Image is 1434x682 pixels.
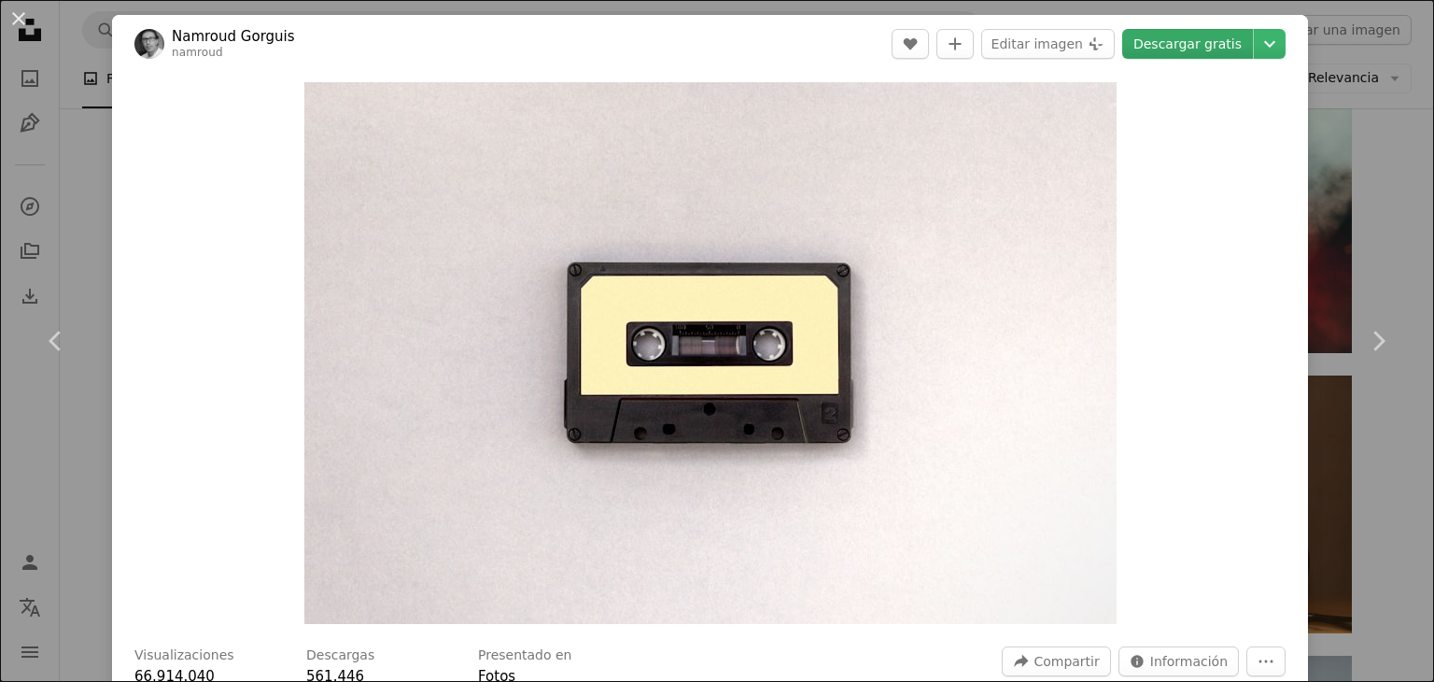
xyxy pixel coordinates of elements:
a: Namroud Gorguis [172,27,295,46]
button: Añade a la colección [936,29,974,59]
button: Me gusta [892,29,929,59]
button: Ampliar en esta imagen [304,82,1117,624]
span: Compartir [1033,647,1099,675]
button: Elegir el tamaño de descarga [1254,29,1286,59]
a: Siguiente [1322,251,1434,431]
button: Editar imagen [981,29,1115,59]
span: Información [1150,647,1228,675]
a: Descargar gratis [1122,29,1253,59]
button: Compartir esta imagen [1002,646,1110,676]
h3: Presentado en [478,646,572,665]
h3: Visualizaciones [134,646,234,665]
h3: Descargas [306,646,374,665]
button: Estadísticas sobre esta imagen [1118,646,1239,676]
button: Más acciones [1246,646,1286,676]
img: Foto de cinta de casete negra y marrón [304,82,1117,624]
img: Ve al perfil de Namroud Gorguis [134,29,164,59]
a: namroud [172,46,223,59]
